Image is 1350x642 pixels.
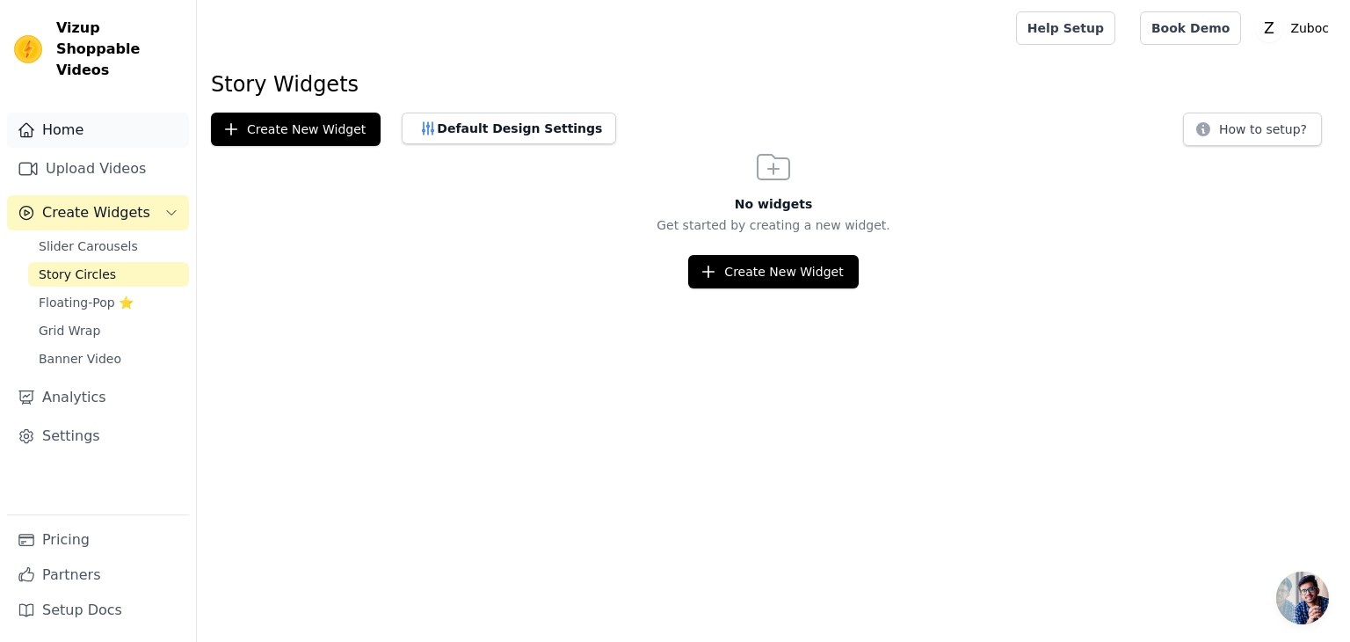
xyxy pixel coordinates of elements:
[42,202,150,223] span: Create Widgets
[402,113,616,144] button: Default Design Settings
[1140,11,1241,45] a: Book Demo
[56,18,182,81] span: Vizup Shoppable Videos
[197,216,1350,234] p: Get started by creating a new widget.
[39,237,138,255] span: Slider Carousels
[39,294,134,311] span: Floating-Pop ⭐
[28,290,189,315] a: Floating-Pop ⭐
[1183,125,1322,142] a: How to setup?
[7,380,189,415] a: Analytics
[7,195,189,230] button: Create Widgets
[688,255,858,288] button: Create New Widget
[28,318,189,343] a: Grid Wrap
[28,262,189,287] a: Story Circles
[7,558,189,593] a: Partners
[1264,19,1274,37] text: Z
[211,113,381,146] button: Create New Widget
[39,350,121,368] span: Banner Video
[1276,572,1329,624] a: Open chat
[1016,11,1115,45] a: Help Setup
[1255,12,1336,44] button: Z Zuboc
[211,70,1336,98] h1: Story Widgets
[7,522,189,558] a: Pricing
[39,322,100,339] span: Grid Wrap
[7,419,189,454] a: Settings
[7,151,189,186] a: Upload Videos
[1183,113,1322,146] button: How to setup?
[7,593,189,628] a: Setup Docs
[28,234,189,259] a: Slider Carousels
[197,195,1350,213] h3: No widgets
[7,113,189,148] a: Home
[39,266,116,283] span: Story Circles
[1283,12,1336,44] p: Zuboc
[28,347,189,371] a: Banner Video
[14,35,42,63] img: Vizup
